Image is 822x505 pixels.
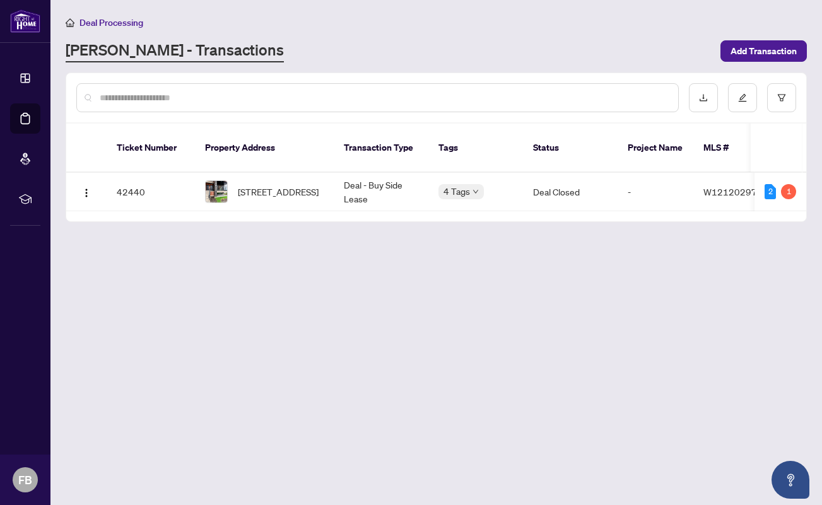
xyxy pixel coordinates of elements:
th: Tags [428,124,523,173]
button: filter [767,83,796,112]
span: FB [18,471,32,489]
span: [STREET_ADDRESS] [238,185,319,199]
span: home [66,18,74,27]
span: edit [738,93,747,102]
img: thumbnail-img [206,181,227,202]
th: Status [523,124,618,173]
span: W12120297 [703,186,757,197]
th: MLS # [693,124,769,173]
span: Deal Processing [79,17,143,28]
td: Deal - Buy Side Lease [334,173,428,211]
div: 2 [765,184,776,199]
th: Project Name [618,124,693,173]
td: Deal Closed [523,173,618,211]
img: logo [10,9,40,33]
th: Property Address [195,124,334,173]
td: - [618,173,693,211]
button: Add Transaction [720,40,807,62]
span: Add Transaction [731,41,797,61]
th: Ticket Number [107,124,195,173]
th: Transaction Type [334,124,428,173]
a: [PERSON_NAME] - Transactions [66,40,284,62]
span: download [699,93,708,102]
span: 4 Tags [443,184,470,199]
div: 1 [781,184,796,199]
button: edit [728,83,757,112]
img: Logo [81,188,91,198]
span: filter [777,93,786,102]
span: down [473,189,479,195]
td: 42440 [107,173,195,211]
button: Open asap [772,461,809,499]
button: Logo [76,182,97,202]
button: download [689,83,718,112]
